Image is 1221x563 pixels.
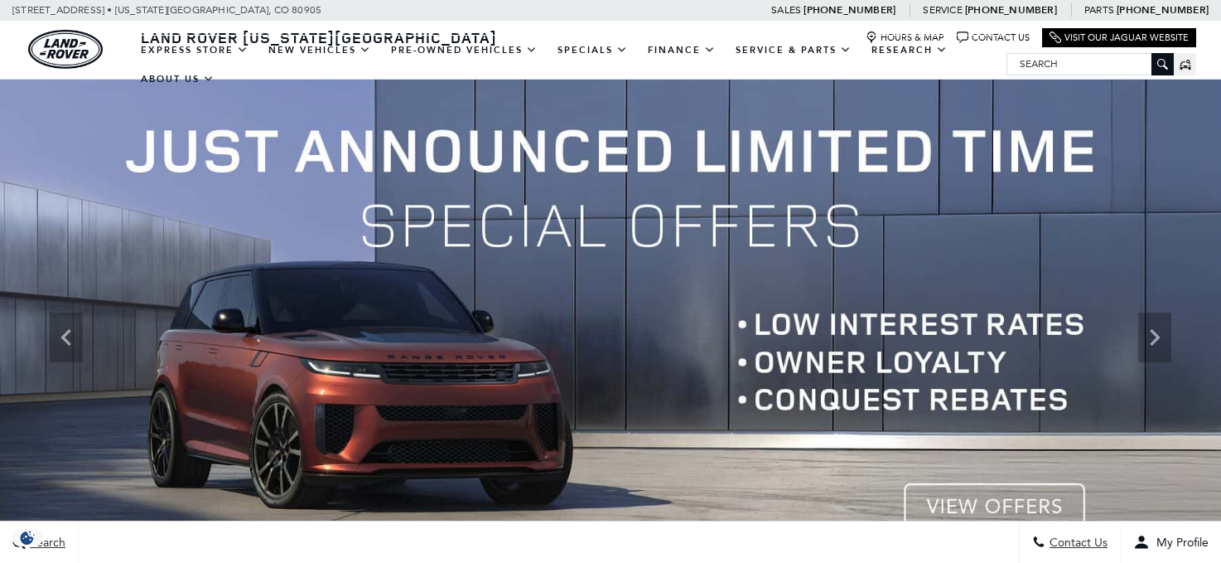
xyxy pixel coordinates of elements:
a: Finance [638,36,726,65]
a: Pre-Owned Vehicles [381,36,548,65]
a: Hours & Map [866,32,944,44]
span: Parts [1084,4,1114,16]
a: Contact Us [957,32,1030,44]
section: Click to Open Cookie Consent Modal [8,529,46,546]
span: Sales [771,4,801,16]
nav: Main Navigation [131,36,1006,94]
a: Specials [548,36,638,65]
a: About Us [131,65,224,94]
a: [STREET_ADDRESS] • [US_STATE][GEOGRAPHIC_DATA], CO 80905 [12,4,321,16]
a: Land Rover [US_STATE][GEOGRAPHIC_DATA] [131,27,507,47]
a: EXPRESS STORE [131,36,258,65]
a: Research [861,36,958,65]
span: Service [923,4,962,16]
div: Previous [50,313,83,362]
a: [PHONE_NUMBER] [1117,3,1209,17]
a: [PHONE_NUMBER] [965,3,1057,17]
button: Open user profile menu [1121,522,1221,563]
a: land-rover [28,30,103,69]
a: New Vehicles [258,36,381,65]
input: Search [1007,54,1173,74]
span: My Profile [1150,536,1209,550]
span: Land Rover [US_STATE][GEOGRAPHIC_DATA] [141,27,497,47]
a: Visit Our Jaguar Website [1050,32,1189,44]
span: Contact Us [1045,536,1108,550]
a: [PHONE_NUMBER] [804,3,895,17]
img: Opt-Out Icon [8,529,46,546]
img: Land Rover [28,30,103,69]
div: Next [1138,313,1171,362]
a: Service & Parts [726,36,861,65]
